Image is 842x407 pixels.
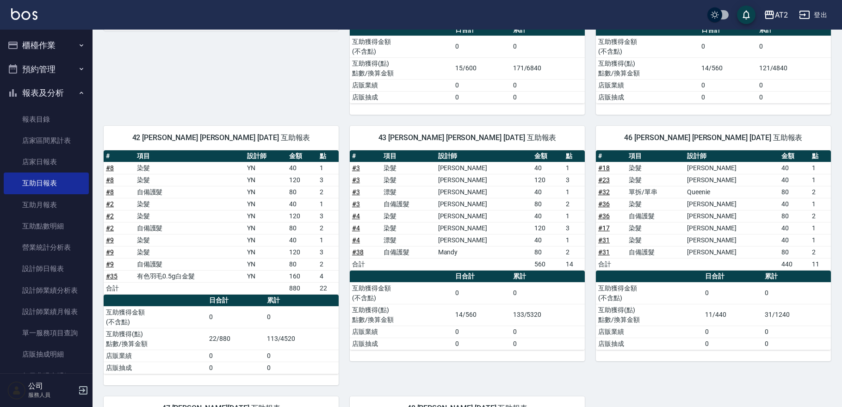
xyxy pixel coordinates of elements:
td: [PERSON_NAME] [436,222,532,234]
td: 2 [317,186,339,198]
h5: 公司 [28,382,75,391]
td: 店販抽成 [596,91,699,103]
td: YN [245,222,287,234]
td: 0 [511,91,585,103]
td: 互助獲得金額 (不含點) [350,36,453,57]
th: 日合計 [207,295,265,307]
td: 880 [287,282,318,294]
button: AT2 [760,6,792,25]
td: 2 [563,198,585,210]
img: Person [7,381,26,400]
td: Queenie [685,186,779,198]
td: 2 [810,186,831,198]
th: 日合計 [453,24,511,36]
td: 40 [779,174,810,186]
td: 染髮 [135,234,245,246]
td: 1 [563,210,585,222]
td: 120 [287,174,318,186]
td: 合計 [104,282,135,294]
a: #9 [106,260,114,268]
table: a dense table [104,295,339,374]
th: 點 [810,150,831,162]
td: 0 [511,338,585,350]
td: 0 [757,36,831,57]
td: 0 [699,79,757,91]
td: [PERSON_NAME] [436,186,532,198]
a: #31 [598,236,610,244]
a: #3 [352,176,360,184]
button: 登出 [795,6,831,24]
td: 0 [511,36,585,57]
td: 40 [532,234,563,246]
td: 80 [779,186,810,198]
td: 121/4840 [757,57,831,79]
th: 日合計 [699,24,757,36]
td: 4 [317,270,339,282]
td: 染髮 [135,246,245,258]
td: 2 [317,258,339,270]
td: 自備護髮 [381,246,436,258]
a: #3 [352,200,360,208]
td: 1 [810,198,831,210]
a: #9 [106,248,114,256]
td: 1 [563,234,585,246]
th: 金額 [287,150,318,162]
td: 113/4520 [265,328,339,350]
td: 染髮 [626,198,685,210]
td: [PERSON_NAME] [685,234,779,246]
td: 自備護髮 [135,258,245,270]
td: 0 [453,282,511,304]
a: 店家區間累計表 [4,130,89,151]
td: 40 [532,186,563,198]
a: #18 [598,164,610,172]
td: 160 [287,270,318,282]
p: 服務人員 [28,391,75,399]
td: 0 [207,306,265,328]
td: 40 [287,198,318,210]
td: YN [245,270,287,282]
th: # [596,150,626,162]
td: 互助獲得金額 (不含點) [596,36,699,57]
th: 項目 [626,150,685,162]
span: 43 [PERSON_NAME] [PERSON_NAME] [DATE] 互助報表 [361,133,574,142]
a: #8 [106,188,114,196]
td: 1 [317,198,339,210]
td: 40 [287,234,318,246]
td: 自備護髮 [135,222,245,234]
th: 點 [563,150,585,162]
td: 0 [453,338,511,350]
th: 項目 [135,150,245,162]
td: [PERSON_NAME] [685,222,779,234]
td: 漂髮 [381,186,436,198]
th: 設計師 [436,150,532,162]
td: 40 [779,162,810,174]
td: 染髮 [626,222,685,234]
td: 0 [511,79,585,91]
th: # [350,150,381,162]
td: YN [245,246,287,258]
td: 40 [532,210,563,222]
td: 0 [453,79,511,91]
td: 0 [453,36,511,57]
a: 每日非現金明細 [4,365,89,387]
td: 31/1240 [762,304,831,326]
td: 40 [779,222,810,234]
td: 染髮 [135,162,245,174]
td: 互助獲得(點) 點數/換算金額 [350,304,453,326]
a: #8 [106,164,114,172]
td: 店販業績 [350,326,453,338]
table: a dense table [350,24,585,104]
td: 合計 [350,258,381,270]
img: Logo [11,8,37,20]
td: 0 [762,326,831,338]
table: a dense table [596,150,831,271]
td: 440 [779,258,810,270]
td: 0 [207,350,265,362]
td: 互助獲得金額 (不含點) [596,282,703,304]
td: 0 [265,350,339,362]
td: 染髮 [135,210,245,222]
th: 設計師 [245,150,287,162]
td: YN [245,258,287,270]
td: 40 [287,162,318,174]
td: 120 [532,222,563,234]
